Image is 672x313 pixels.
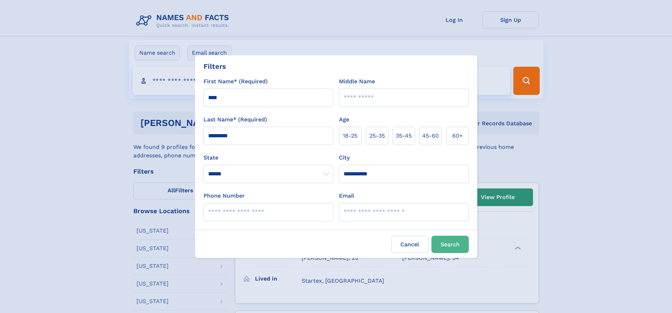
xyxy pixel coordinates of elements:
label: Last Name* (Required) [204,115,267,124]
label: City [339,154,350,162]
label: Middle Name [339,77,375,86]
label: Email [339,192,354,200]
span: 60+ [452,132,463,140]
label: First Name* (Required) [204,77,268,86]
span: 25‑35 [369,132,385,140]
label: Phone Number [204,192,245,200]
label: State [204,154,333,162]
div: Filters [204,61,226,72]
label: Cancel [391,236,429,253]
span: 45‑60 [422,132,439,140]
button: Search [431,236,469,253]
span: 35‑45 [396,132,412,140]
span: 18‑25 [343,132,357,140]
label: Age [339,115,349,124]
